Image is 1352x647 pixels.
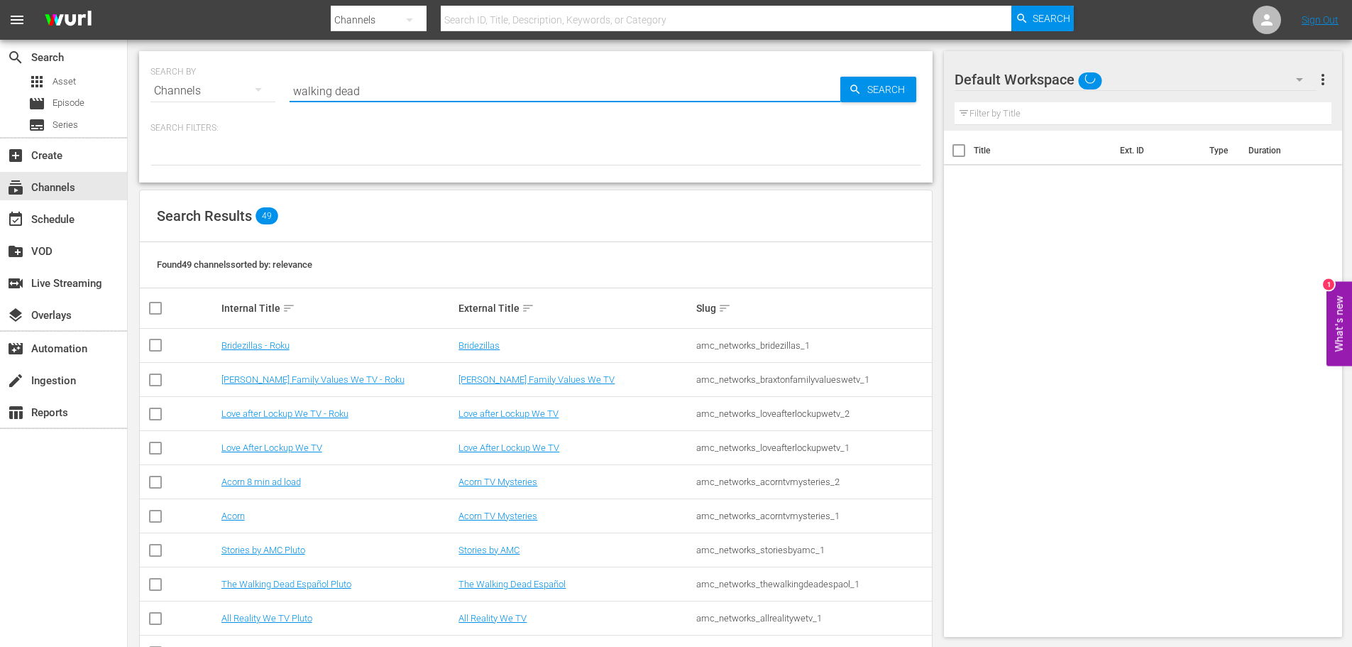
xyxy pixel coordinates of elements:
[34,4,102,37] img: ans4CAIJ8jUAAAAAAAAAAAAAAAAAAAAAAAAgQb4GAAAAAAAAAAAAAAAAAAAAAAAAJMjXAAAAAAAAAAAAAAAAAAAAAAAAgAT5G...
[255,207,278,224] span: 49
[1201,131,1240,170] th: Type
[458,545,520,555] a: Stories by AMC
[458,374,615,385] a: [PERSON_NAME] Family Values We TV
[221,477,301,487] a: Acorn 8 min ad load
[1314,71,1331,88] span: more_vert
[7,404,24,421] span: Reports
[7,243,24,260] span: VOD
[7,211,24,228] span: Schedule
[862,77,916,102] span: Search
[221,442,322,453] a: Love After Lockup We TV
[28,73,45,90] span: Asset
[696,408,930,419] div: amc_networks_loveafterlockupwetv_2
[696,613,930,624] div: amc_networks_allrealitywetv_1
[221,579,351,589] a: The Walking Dead Español Pluto
[1033,6,1070,31] span: Search
[7,147,24,164] span: Create
[696,300,930,317] div: Slug
[157,207,252,224] span: Search Results
[1302,14,1339,26] a: Sign Out
[458,477,537,487] a: Acorn TV Mysteries
[1314,62,1331,97] button: more_vert
[221,374,405,385] a: [PERSON_NAME] Family Values We TV - Roku
[7,179,24,196] span: Channels
[7,340,24,357] span: Automation
[955,60,1317,99] div: Default Workspace
[696,545,930,555] div: amc_networks_storiesbyamc_1
[458,300,692,317] div: External Title
[7,372,24,389] span: Ingestion
[458,613,527,624] a: All Reality We TV
[974,131,1111,170] th: Title
[1240,131,1325,170] th: Duration
[1011,6,1074,31] button: Search
[696,442,930,453] div: amc_networks_loveafterlockupwetv_1
[696,477,930,487] div: amc_networks_acorntvmysteries_2
[282,302,295,315] span: sort
[696,511,930,521] div: amc_networks_acorntvmysteries_1
[28,116,45,134] span: Series
[458,408,559,419] a: Love after Lockup We TV
[53,118,78,132] span: Series
[9,11,26,28] span: menu
[7,275,24,292] span: Live Streaming
[1111,131,1202,170] th: Ext. ID
[458,340,500,351] a: Bridezillas
[1326,281,1352,366] button: Open Feedback Widget
[221,545,305,555] a: Stories by AMC Pluto
[157,259,312,270] span: Found 49 channels sorted by: relevance
[53,75,76,89] span: Asset
[1323,278,1334,290] div: 1
[221,511,245,521] a: Acorn
[7,49,24,66] span: Search
[696,340,930,351] div: amc_networks_bridezillas_1
[696,579,930,589] div: amc_networks_thewalkingdeadespaol_1
[221,340,290,351] a: Bridezillas - Roku
[28,95,45,112] span: Episode
[221,613,312,624] a: All Reality We TV Pluto
[53,96,84,110] span: Episode
[150,71,275,111] div: Channels
[458,442,559,453] a: Love After Lockup We TV
[7,307,24,324] span: Overlays
[696,374,930,385] div: amc_networks_braxtonfamilyvalueswetv_1
[522,302,534,315] span: sort
[458,511,537,521] a: Acorn TV Mysteries
[458,579,566,589] a: The Walking Dead Español
[840,77,916,102] button: Search
[150,122,921,134] p: Search Filters:
[221,408,348,419] a: Love after Lockup We TV - Roku
[221,300,455,317] div: Internal Title
[718,302,731,315] span: sort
